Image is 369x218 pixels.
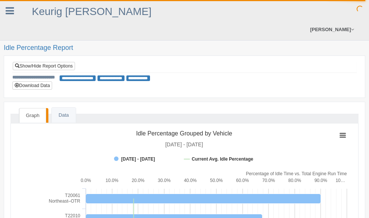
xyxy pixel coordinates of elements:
tspan: Idle Percentage Grouped by Vehicle [136,130,232,137]
text: 30.0% [158,178,171,183]
text: 0.0% [81,178,91,183]
a: Keurig [PERSON_NAME] [32,6,151,17]
text: 80.0% [288,178,301,183]
text: 10.0% [106,178,118,183]
tspan: Percentage of Idle Time vs. Total Engine Run Time [246,171,347,176]
text: 50.0% [210,178,223,183]
text: 60.0% [236,178,249,183]
tspan: Current Avg. Idle Percentage [192,156,253,162]
tspan: T20061 [65,193,80,198]
tspan: Northeast–OTR [49,198,80,204]
text: 20.0% [132,178,144,183]
tspan: [DATE] - [DATE] [165,141,203,147]
a: [PERSON_NAME] [306,19,358,40]
text: 70.0% [262,178,275,183]
button: Download Data [12,81,52,90]
tspan: [DATE] - [DATE] [121,156,155,162]
tspan: 10… [336,178,345,183]
text: 90.0% [314,178,327,183]
a: Graph [19,108,46,123]
a: Data [52,108,75,123]
a: Show/Hide Report Options [13,62,75,70]
text: 40.0% [184,178,196,183]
